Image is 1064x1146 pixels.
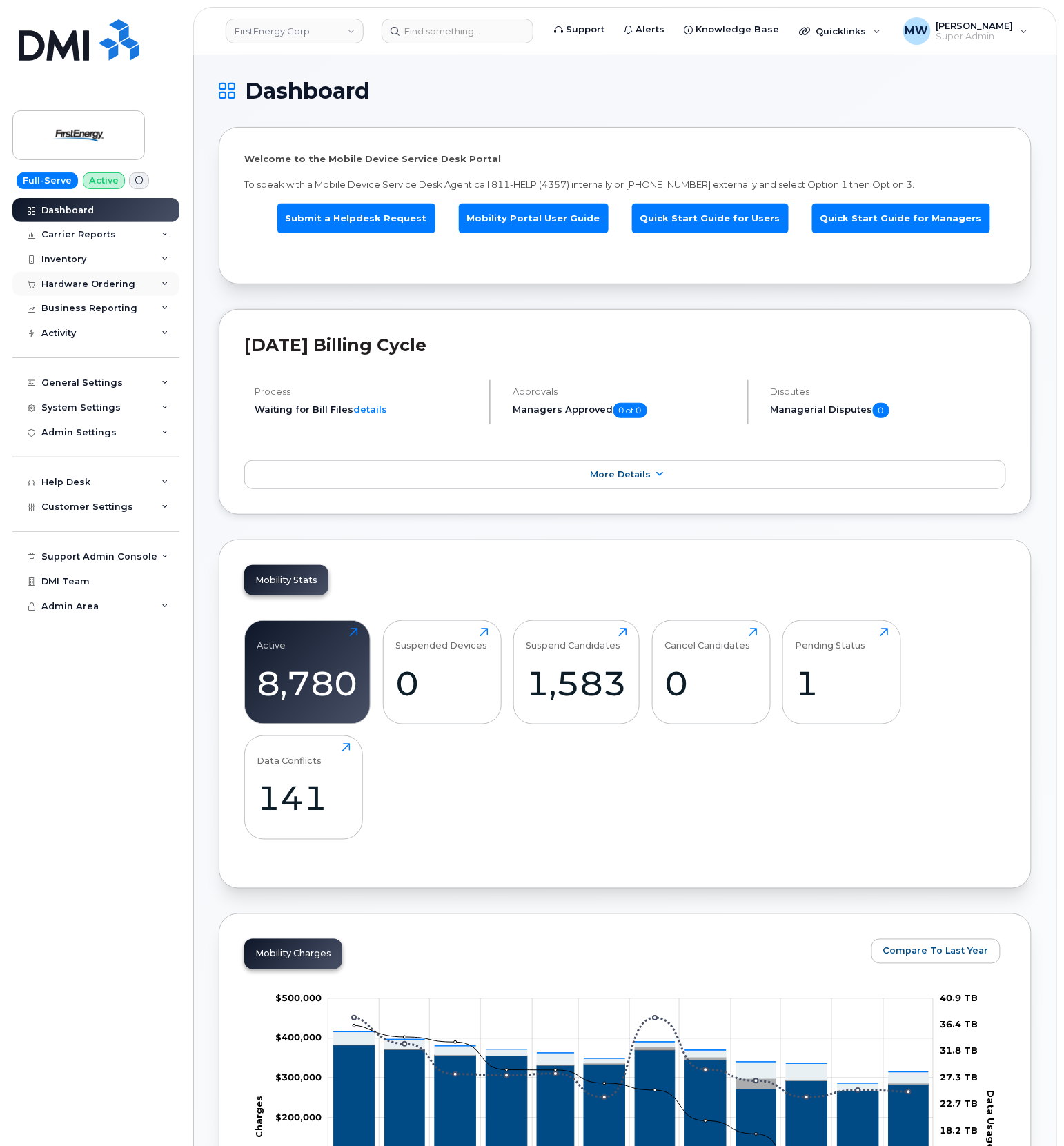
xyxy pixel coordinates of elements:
[526,628,627,716] a: Suspend Candidates1,583
[257,778,351,819] div: 141
[275,992,322,1003] tspan: $500,000
[871,939,1001,964] button: Compare To Last Year
[1004,1086,1054,1136] iframe: Messenger Launcher
[526,628,621,651] div: Suspend Candidates
[395,628,487,651] div: Suspended Devices
[940,1045,978,1056] tspan: 31.8 TB
[940,1071,978,1083] tspan: 27.3 TB
[513,386,736,397] h4: Approvals
[812,204,990,233] a: Quick Start Guide for Managers
[796,628,866,651] div: Pending Status
[940,1018,978,1029] tspan: 36.4 TB
[873,403,889,418] span: 0
[796,628,889,716] a: Pending Status1
[275,1071,322,1083] tspan: $300,000
[244,335,1006,355] h2: [DATE] Billing Cycle
[333,1032,928,1084] g: Features
[664,628,750,651] div: Cancel Candidates
[257,628,286,651] div: Active
[275,1031,322,1043] tspan: $400,000
[275,1071,322,1083] g: $0
[590,469,651,480] span: More Details
[275,1112,322,1123] tspan: $200,000
[244,152,1006,166] p: Welcome to the Mobile Device Service Desk Portal
[940,992,978,1003] tspan: 40.9 TB
[255,403,477,416] li: Waiting for Bill Files
[513,403,736,418] h5: Managers Approved
[883,945,989,958] span: Compare To Last Year
[395,628,489,716] a: Suspended Devices0
[277,204,435,233] a: Submit a Helpdesk Request
[275,992,322,1003] g: $0
[275,1112,322,1123] g: $0
[257,628,358,716] a: Active8,780
[244,178,1006,191] p: To speak with a Mobile Device Service Desk Agent call 811-HELP (4357) internally or [PHONE_NUMBER...
[459,204,609,233] a: Mobility Portal User Guide
[253,1096,264,1138] tspan: Charges
[940,1125,978,1136] tspan: 18.2 TB
[257,743,322,766] div: Data Conflicts
[940,1098,978,1109] tspan: 22.7 TB
[353,404,387,415] a: details
[275,1031,322,1043] g: $0
[613,403,647,418] span: 0 of 0
[245,81,370,101] span: Dashboard
[257,743,351,831] a: Data Conflicts141
[255,386,477,397] h4: Process
[796,663,889,704] div: 1
[526,663,627,704] div: 1,583
[257,663,358,704] div: 8,780
[664,663,758,704] div: 0
[771,403,1006,418] h5: Managerial Disputes
[395,663,489,704] div: 0
[771,386,1006,397] h4: Disputes
[664,628,758,716] a: Cancel Candidates0
[632,204,789,233] a: Quick Start Guide for Users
